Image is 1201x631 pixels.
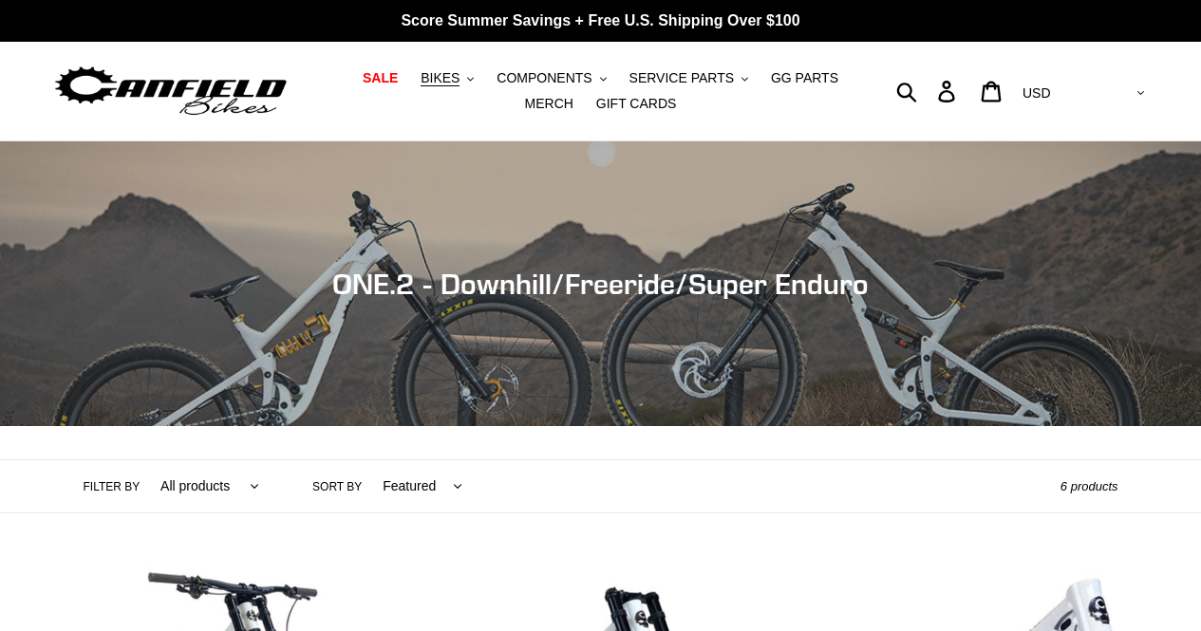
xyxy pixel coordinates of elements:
[52,62,290,121] img: Canfield Bikes
[629,70,734,86] span: SERVICE PARTS
[411,65,483,91] button: BIKES
[497,70,591,86] span: COMPONENTS
[353,65,407,91] a: SALE
[587,91,686,117] a: GIFT CARDS
[525,96,573,112] span: MERCH
[487,65,615,91] button: COMPONENTS
[363,70,398,86] span: SALE
[620,65,758,91] button: SERVICE PARTS
[761,65,848,91] a: GG PARTS
[771,70,838,86] span: GG PARTS
[1060,479,1118,493] span: 6 products
[332,267,869,301] span: ONE.2 - Downhill/Freeride/Super Enduro
[84,478,141,495] label: Filter by
[596,96,677,112] span: GIFT CARDS
[516,91,583,117] a: MERCH
[312,478,362,495] label: Sort by
[421,70,460,86] span: BIKES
